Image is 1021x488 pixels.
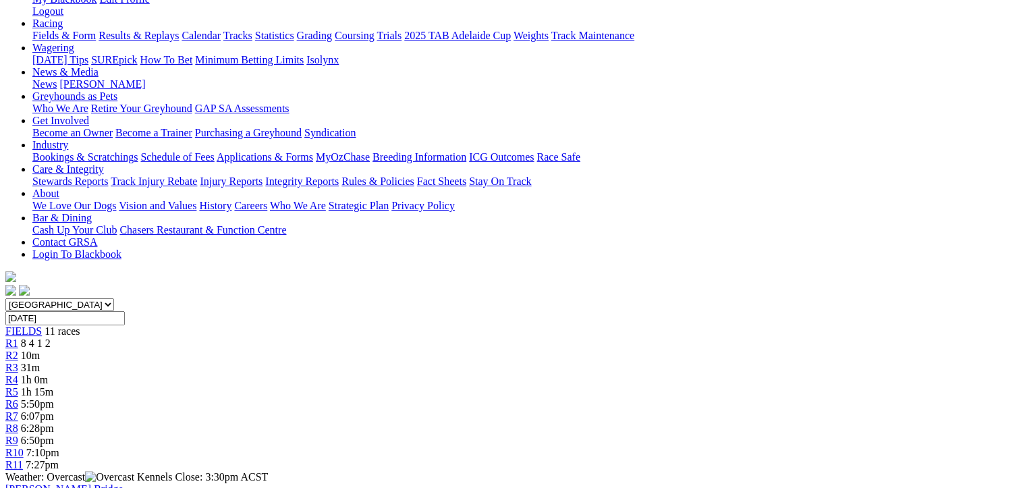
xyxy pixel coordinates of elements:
[32,212,92,223] a: Bar & Dining
[514,30,549,41] a: Weights
[140,151,214,163] a: Schedule of Fees
[5,423,18,434] a: R8
[91,103,192,114] a: Retire Your Greyhound
[329,200,389,211] a: Strategic Plan
[182,30,221,41] a: Calendar
[32,151,1016,163] div: Industry
[5,410,18,422] a: R7
[32,5,63,17] a: Logout
[5,459,23,470] a: R11
[32,224,117,236] a: Cash Up Your Club
[32,18,63,29] a: Racing
[304,127,356,138] a: Syndication
[32,78,57,90] a: News
[469,151,534,163] a: ICG Outcomes
[45,325,80,337] span: 11 races
[5,374,18,385] a: R4
[21,337,51,349] span: 8 4 1 2
[21,423,54,434] span: 6:28pm
[26,459,59,470] span: 7:27pm
[32,42,74,53] a: Wagering
[21,410,54,422] span: 6:07pm
[32,54,1016,66] div: Wagering
[32,54,88,65] a: [DATE] Tips
[5,386,18,398] a: R5
[32,30,96,41] a: Fields & Form
[19,285,30,296] img: twitter.svg
[200,175,263,187] a: Injury Reports
[91,54,137,65] a: SUREpick
[5,435,18,446] a: R9
[469,175,531,187] a: Stay On Track
[32,90,117,102] a: Greyhounds as Pets
[85,471,134,483] img: Overcast
[341,175,414,187] a: Rules & Policies
[21,386,53,398] span: 1h 15m
[32,139,68,151] a: Industry
[217,151,313,163] a: Applications & Forms
[5,471,137,483] span: Weather: Overcast
[32,163,104,175] a: Care & Integrity
[32,175,108,187] a: Stewards Reports
[5,337,18,349] a: R1
[417,175,466,187] a: Fact Sheets
[5,362,18,373] a: R3
[32,78,1016,90] div: News & Media
[21,398,54,410] span: 5:50pm
[32,236,97,248] a: Contact GRSA
[32,103,88,114] a: Who We Are
[199,200,231,211] a: History
[5,311,125,325] input: Select date
[316,151,370,163] a: MyOzChase
[5,398,18,410] a: R6
[265,175,339,187] a: Integrity Reports
[404,30,511,41] a: 2025 TAB Adelaide Cup
[59,78,145,90] a: [PERSON_NAME]
[5,447,24,458] a: R10
[255,30,294,41] a: Statistics
[5,271,16,282] img: logo-grsa-white.png
[270,200,326,211] a: Who We Are
[551,30,634,41] a: Track Maintenance
[21,350,40,361] span: 10m
[195,127,302,138] a: Purchasing a Greyhound
[32,127,1016,139] div: Get Involved
[32,66,99,78] a: News & Media
[223,30,252,41] a: Tracks
[5,350,18,361] a: R2
[195,54,304,65] a: Minimum Betting Limits
[32,175,1016,188] div: Care & Integrity
[32,127,113,138] a: Become an Owner
[335,30,375,41] a: Coursing
[32,200,116,211] a: We Love Our Dogs
[140,54,193,65] a: How To Bet
[5,325,42,337] a: FIELDS
[32,151,138,163] a: Bookings & Scratchings
[377,30,402,41] a: Trials
[32,115,89,126] a: Get Involved
[137,471,268,483] span: Kennels Close: 3:30pm ACST
[536,151,580,163] a: Race Safe
[99,30,179,41] a: Results & Replays
[32,200,1016,212] div: About
[115,127,192,138] a: Become a Trainer
[234,200,267,211] a: Careers
[21,435,54,446] span: 6:50pm
[26,447,59,458] span: 7:10pm
[119,224,286,236] a: Chasers Restaurant & Function Centre
[372,151,466,163] a: Breeding Information
[195,103,289,114] a: GAP SA Assessments
[111,175,197,187] a: Track Injury Rebate
[306,54,339,65] a: Isolynx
